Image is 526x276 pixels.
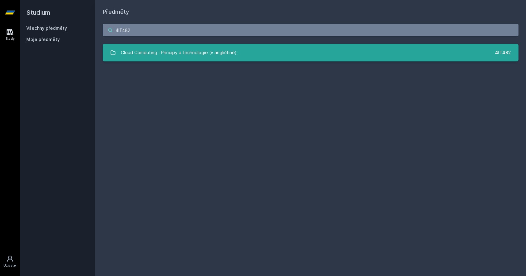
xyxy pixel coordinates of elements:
a: Všechny předměty [26,25,67,31]
a: Study [1,25,19,44]
a: Cloud Computing : Principy a technologie (v angličtině) 4IT482 [103,44,518,61]
span: Moje předměty [26,36,60,43]
div: 4IT482 [495,49,511,56]
div: Uživatel [3,263,17,268]
input: Název nebo ident předmětu… [103,24,518,36]
a: Uživatel [1,252,19,271]
h1: Předměty [103,8,518,16]
div: Study [6,36,15,41]
div: Cloud Computing : Principy a technologie (v angličtině) [121,46,237,59]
